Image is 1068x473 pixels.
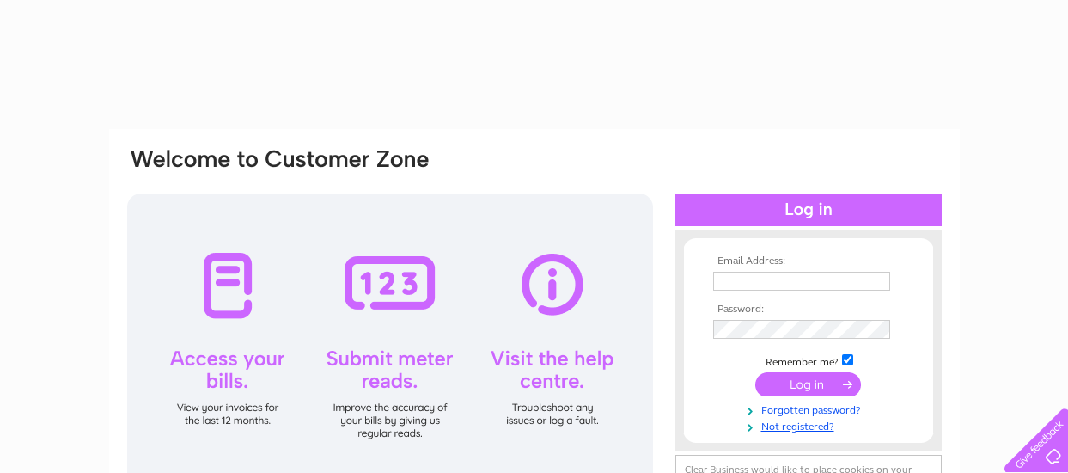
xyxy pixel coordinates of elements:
a: Forgotten password? [713,401,908,417]
a: Not registered? [713,417,908,433]
td: Remember me? [709,352,908,369]
input: Submit [755,372,861,396]
th: Email Address: [709,255,908,267]
th: Password: [709,304,908,316]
